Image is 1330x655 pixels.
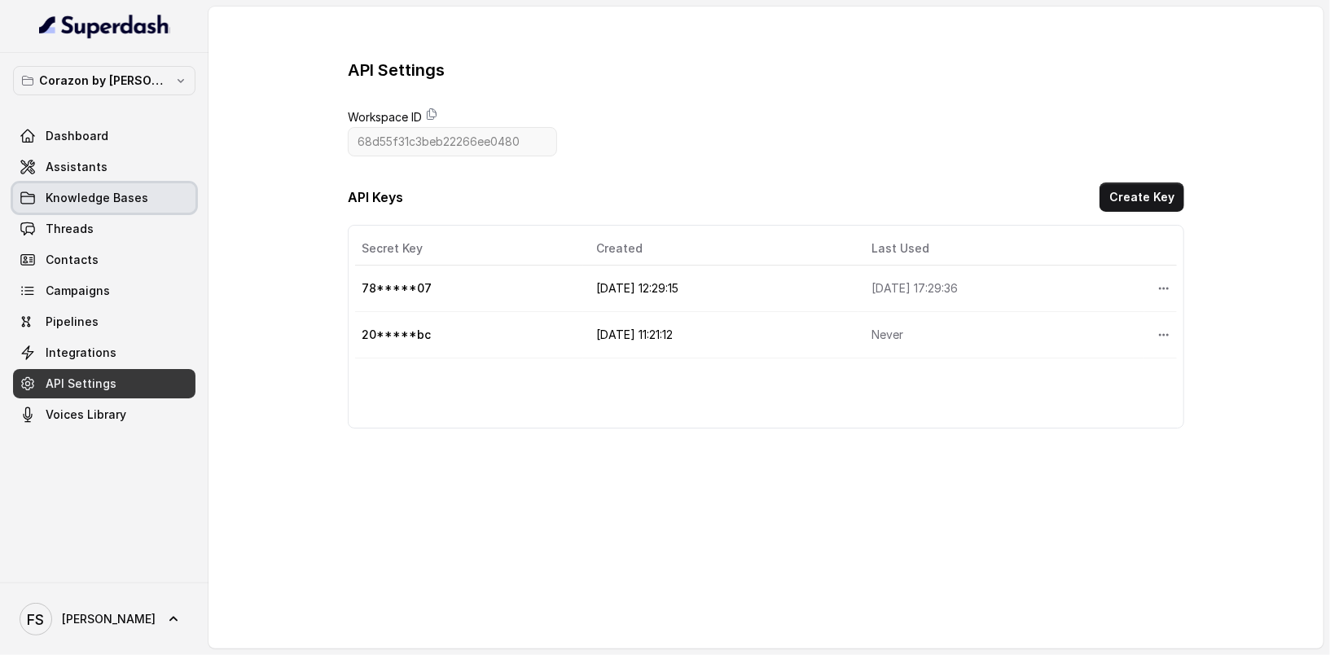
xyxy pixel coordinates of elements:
span: Contacts [46,252,99,268]
a: Campaigns [13,276,195,306]
button: More options [1149,320,1179,349]
a: Dashboard [13,121,195,151]
span: API Settings [46,376,116,392]
span: Campaigns [46,283,110,299]
span: Knowledge Bases [46,190,148,206]
td: Never [858,312,1144,358]
span: Assistants [46,159,108,175]
button: Create Key [1100,182,1184,212]
a: API Settings [13,369,195,398]
td: [DATE] 17:29:36 [858,266,1144,312]
span: Voices Library [46,407,126,423]
a: Knowledge Bases [13,183,195,213]
h3: API Settings [348,59,445,81]
td: [DATE] 11:21:12 [583,312,858,358]
span: Integrations [46,345,116,361]
td: [DATE] 12:29:15 [583,266,858,312]
a: Contacts [13,245,195,275]
span: Threads [46,221,94,237]
a: Integrations [13,338,195,367]
p: Corazon by [PERSON_NAME] [39,71,169,90]
a: Assistants [13,152,195,182]
button: More options [1149,274,1179,303]
a: [PERSON_NAME] [13,596,195,642]
span: Pipelines [46,314,99,330]
span: Dashboard [46,128,108,144]
img: light.svg [39,13,170,39]
button: Corazon by [PERSON_NAME] [13,66,195,95]
label: Workspace ID [348,108,422,127]
th: Created [583,232,858,266]
a: Pipelines [13,307,195,336]
h3: API Keys [348,187,403,207]
th: Secret Key [355,232,583,266]
a: Threads [13,214,195,244]
text: FS [28,611,45,628]
span: [PERSON_NAME] [62,611,156,627]
th: Last Used [858,232,1144,266]
a: Voices Library [13,400,195,429]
